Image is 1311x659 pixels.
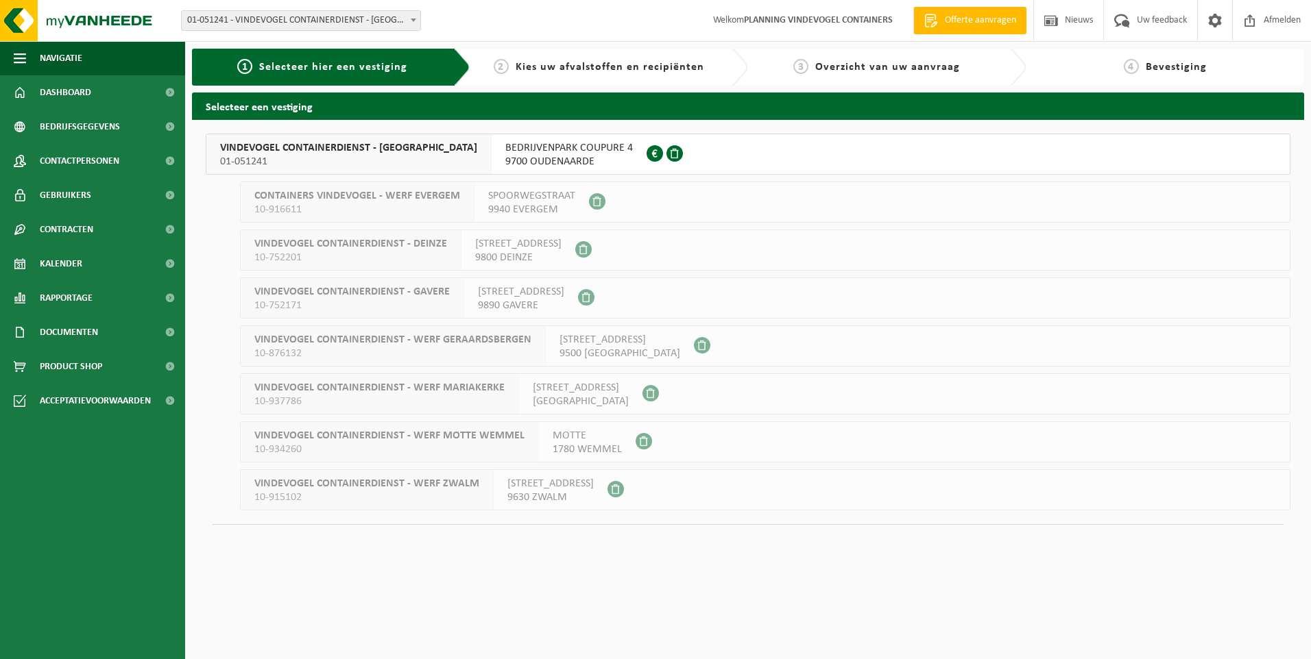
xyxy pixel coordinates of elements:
span: VINDEVOGEL CONTAINERDIENST - [GEOGRAPHIC_DATA] [220,141,477,155]
span: 9940 EVERGEM [488,203,575,216]
span: 4 [1124,59,1139,74]
span: 9800 DEINZE [475,251,562,264]
span: 10-934260 [254,443,525,456]
span: 9630 ZWALM [507,490,594,504]
span: 2 [494,59,509,74]
strong: PLANNING VINDEVOGEL CONTAINERS [744,15,893,25]
span: 1 [237,59,252,74]
span: Kies uw afvalstoffen en recipiënten [516,62,704,73]
a: Offerte aanvragen [913,7,1026,34]
span: Overzicht van uw aanvraag [815,62,960,73]
span: Product Shop [40,349,102,384]
span: 1780 WEMMEL [553,443,622,456]
span: [STREET_ADDRESS] [475,237,562,251]
span: Selecteer hier een vestiging [259,62,407,73]
span: Dashboard [40,75,91,110]
span: Rapportage [40,281,93,315]
h2: Selecteer een vestiging [192,92,1304,119]
button: VINDEVOGEL CONTAINERDIENST - [GEOGRAPHIC_DATA] 01-051241 BEDRIJVENPARK COUPURE 49700 OUDENAARDE [206,134,1290,175]
span: VINDEVOGEL CONTAINERDIENST - WERF GERAARDSBERGEN [254,333,531,347]
span: 9500 [GEOGRAPHIC_DATA] [560,347,680,360]
span: [STREET_ADDRESS] [478,285,564,299]
span: Documenten [40,315,98,349]
span: Kalender [40,247,82,281]
span: 01-051241 - VINDEVOGEL CONTAINERDIENST - OUDENAARDE - OUDENAARDE [181,10,421,31]
span: Bedrijfsgegevens [40,110,120,144]
span: 9890 GAVERE [478,299,564,312]
span: [STREET_ADDRESS] [533,381,629,395]
span: 10-752171 [254,299,450,312]
span: 01-051241 - VINDEVOGEL CONTAINERDIENST - OUDENAARDE - OUDENAARDE [182,11,420,30]
span: MOTTE [553,429,622,443]
span: Navigatie [40,41,82,75]
span: 10-752201 [254,251,447,264]
span: Gebruikers [40,178,91,212]
span: VINDEVOGEL CONTAINERDIENST - WERF MARIAKERKE [254,381,505,395]
span: Acceptatievoorwaarden [40,384,151,418]
span: VINDEVOGEL CONTAINERDIENST - DEINZE [254,237,447,251]
span: BEDRIJVENPARK COUPURE 4 [505,141,633,155]
span: Contracten [40,212,93,247]
span: 9700 OUDENAARDE [505,155,633,169]
span: 10-916611 [254,203,460,216]
span: [STREET_ADDRESS] [560,333,680,347]
span: VINDEVOGEL CONTAINERDIENST - WERF ZWALM [254,477,479,490]
span: Contactpersonen [40,144,119,178]
span: Bevestiging [1146,62,1207,73]
span: [GEOGRAPHIC_DATA] [533,395,629,408]
span: 01-051241 [220,155,477,169]
span: VINDEVOGEL CONTAINERDIENST - GAVERE [254,285,450,299]
span: CONTAINERS VINDEVOGEL - WERF EVERGEM [254,189,460,203]
span: VINDEVOGEL CONTAINERDIENST - WERF MOTTE WEMMEL [254,429,525,443]
span: 10-876132 [254,347,531,360]
span: 10-915102 [254,490,479,504]
span: 3 [793,59,808,74]
span: SPOORWEGSTRAAT [488,189,575,203]
span: [STREET_ADDRESS] [507,477,594,490]
span: Offerte aanvragen [941,14,1020,27]
span: 10-937786 [254,395,505,408]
